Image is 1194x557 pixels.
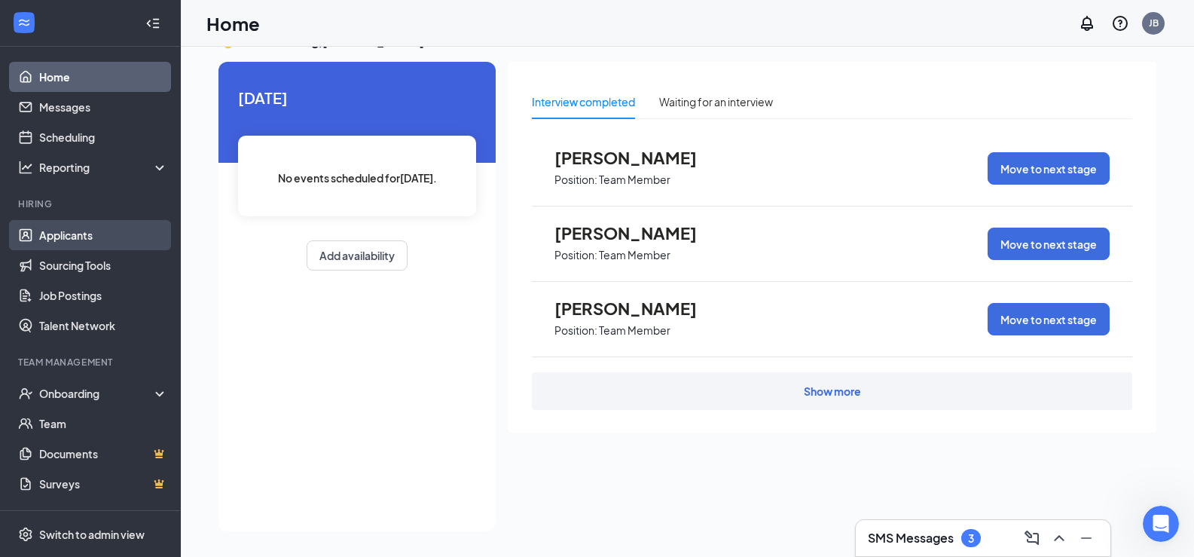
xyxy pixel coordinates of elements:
[39,220,168,250] a: Applicants
[39,160,169,175] div: Reporting
[599,248,670,262] p: Team Member
[1020,526,1044,550] button: ComposeMessage
[39,439,168,469] a: DocumentsCrown
[599,323,670,338] p: Team Member
[988,303,1110,335] button: Move to next stage
[39,92,168,122] a: Messages
[238,86,476,109] span: [DATE]
[18,386,33,401] svg: UserCheck
[554,298,720,318] span: [PERSON_NAME]
[868,530,954,546] h3: SMS Messages
[554,173,597,187] p: Position:
[1149,17,1159,29] div: JB
[39,311,168,341] a: Talent Network
[206,11,260,36] h1: Home
[1111,14,1129,32] svg: QuestionInfo
[18,527,33,542] svg: Settings
[17,15,32,30] svg: WorkstreamLogo
[39,62,168,92] a: Home
[39,386,155,401] div: Onboarding
[1143,506,1179,542] iframe: Intercom live chat
[968,532,974,545] div: 3
[988,152,1110,185] button: Move to next stage
[1078,14,1096,32] svg: Notifications
[18,197,165,210] div: Hiring
[18,160,33,175] svg: Analysis
[39,250,168,280] a: Sourcing Tools
[804,384,861,399] div: Show more
[554,248,597,262] p: Position:
[18,356,165,369] div: Team Management
[554,223,720,243] span: [PERSON_NAME]
[39,122,168,152] a: Scheduling
[532,93,635,110] div: Interview completed
[599,173,670,187] p: Team Member
[39,280,168,311] a: Job Postings
[1074,526,1098,550] button: Minimize
[39,469,168,499] a: SurveysCrown
[1047,526,1071,550] button: ChevronUp
[1023,529,1041,547] svg: ComposeMessage
[659,93,773,110] div: Waiting for an interview
[278,170,437,186] span: No events scheduled for [DATE] .
[1050,529,1068,547] svg: ChevronUp
[554,323,597,338] p: Position:
[1077,529,1095,547] svg: Minimize
[988,228,1110,260] button: Move to next stage
[39,409,168,439] a: Team
[307,240,408,271] button: Add availability
[39,527,145,542] div: Switch to admin view
[145,16,160,31] svg: Collapse
[554,148,720,167] span: [PERSON_NAME]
